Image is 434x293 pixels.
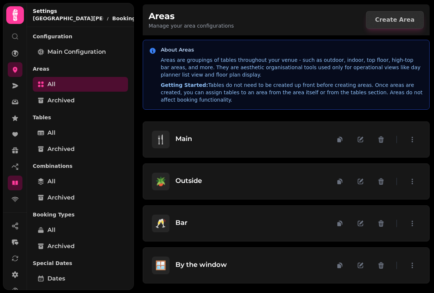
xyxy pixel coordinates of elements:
span: All [47,177,56,186]
span: Archived [47,193,75,202]
strong: Getting Started: [161,82,208,88]
a: Archived [33,93,128,108]
a: All [33,174,128,189]
span: 🍴 [155,134,166,145]
span: 🥂 [155,218,166,229]
nav: breadcrumb [33,15,145,22]
h3: Main [175,134,192,144]
p: Manage your area configurations [149,22,234,29]
p: Tables do not need to be created up front before creating areas. Once areas are created, you can ... [161,81,423,103]
button: Bookings [112,15,145,22]
span: Archived [47,145,75,153]
p: Tables [33,111,128,124]
span: 🪴 [155,176,166,187]
a: Archived [33,142,128,156]
h1: Areas [149,10,234,22]
h3: By the window [175,260,227,270]
h3: Bar [175,218,188,228]
p: Booking Types [33,208,128,221]
a: All [33,223,128,237]
a: Dates [33,271,128,286]
span: 🪟 [155,260,166,271]
h3: Outside [175,176,202,186]
p: Configuration [33,30,128,43]
p: Areas are groupings of tables throughout your venue - such as outdoor, indoor, top floor, high-to... [161,56,423,78]
span: Create Area [375,17,415,23]
span: All [47,80,56,89]
p: Special Dates [33,257,128,270]
p: Areas [33,62,128,75]
a: Archived [33,239,128,254]
p: Combinations [33,159,128,173]
h3: About Areas [161,46,423,53]
a: Archived [33,190,128,205]
a: All [33,126,128,140]
h2: Settings [33,7,145,15]
a: Main Configuration [33,45,128,59]
p: [GEOGRAPHIC_DATA][PERSON_NAME] [33,15,103,22]
span: Dates [47,274,65,283]
span: Main Configuration [47,47,106,56]
button: Create Area [366,11,424,29]
a: All [33,77,128,92]
span: All [47,128,56,137]
span: Archived [47,96,75,105]
span: All [47,226,56,234]
span: Archived [47,242,75,251]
